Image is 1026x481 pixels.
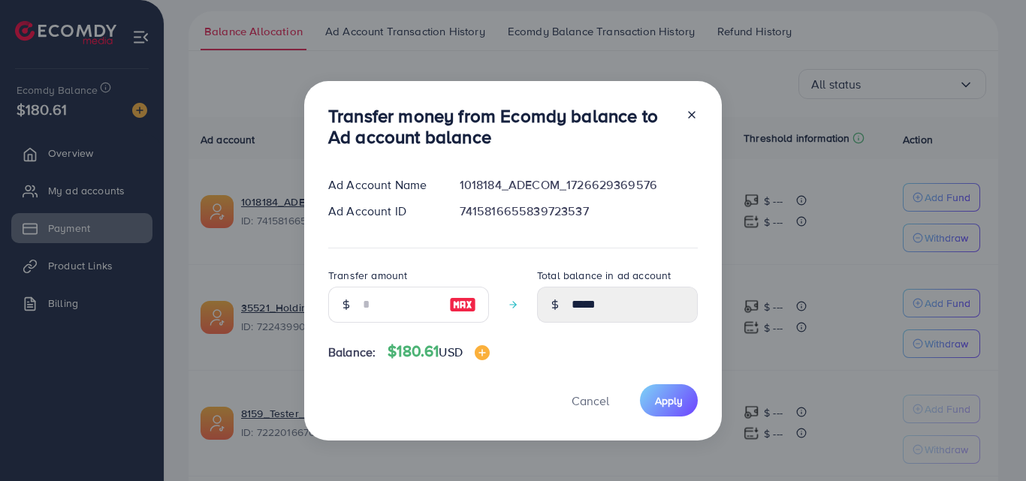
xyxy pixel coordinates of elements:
label: Transfer amount [328,268,407,283]
h4: $180.61 [388,342,490,361]
img: image [475,345,490,360]
span: USD [439,344,462,360]
span: Apply [655,393,683,408]
span: Cancel [572,392,609,409]
img: image [449,296,476,314]
div: Ad Account ID [316,203,448,220]
button: Apply [640,384,698,416]
label: Total balance in ad account [537,268,671,283]
div: Ad Account Name [316,176,448,194]
span: Balance: [328,344,376,361]
iframe: Chat [962,413,1015,470]
h3: Transfer money from Ecomdy balance to Ad account balance [328,105,674,149]
div: 7415816655839723537 [448,203,710,220]
button: Cancel [553,384,628,416]
div: 1018184_ADECOM_1726629369576 [448,176,710,194]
